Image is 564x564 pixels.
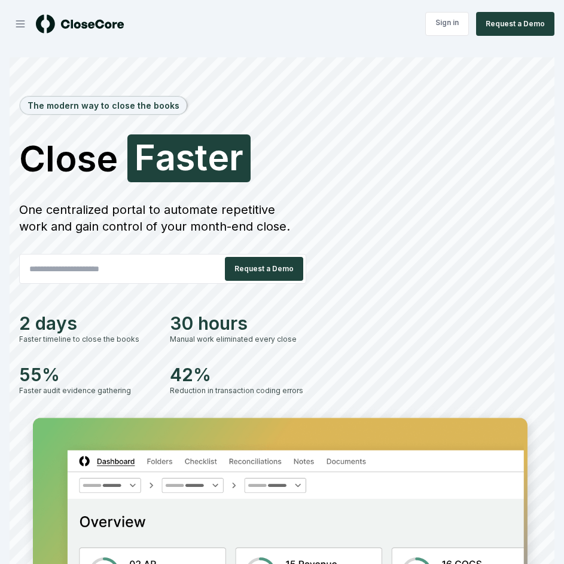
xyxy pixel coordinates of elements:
span: Close [19,140,118,176]
div: One centralized portal to automate repetitive work and gain control of your month-end close. [19,201,306,235]
span: e [208,139,229,175]
span: r [229,139,243,175]
button: Request a Demo [476,12,554,36]
a: Sign in [425,12,469,36]
div: Faster audit evidence gathering [19,385,156,396]
div: 42% [170,364,306,385]
img: logo [36,14,124,33]
div: Manual work eliminated every close [170,334,306,345]
div: Reduction in transaction coding errors [170,385,306,396]
div: 55% [19,364,156,385]
span: F [135,139,156,175]
div: The modern way to close the books [20,97,187,114]
div: 2 days [19,312,156,334]
button: Request a Demo [225,257,303,281]
span: s [176,139,195,175]
span: t [195,139,208,175]
div: Faster timeline to close the books [19,334,156,345]
div: 30 hours [170,312,306,334]
span: a [156,139,176,175]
